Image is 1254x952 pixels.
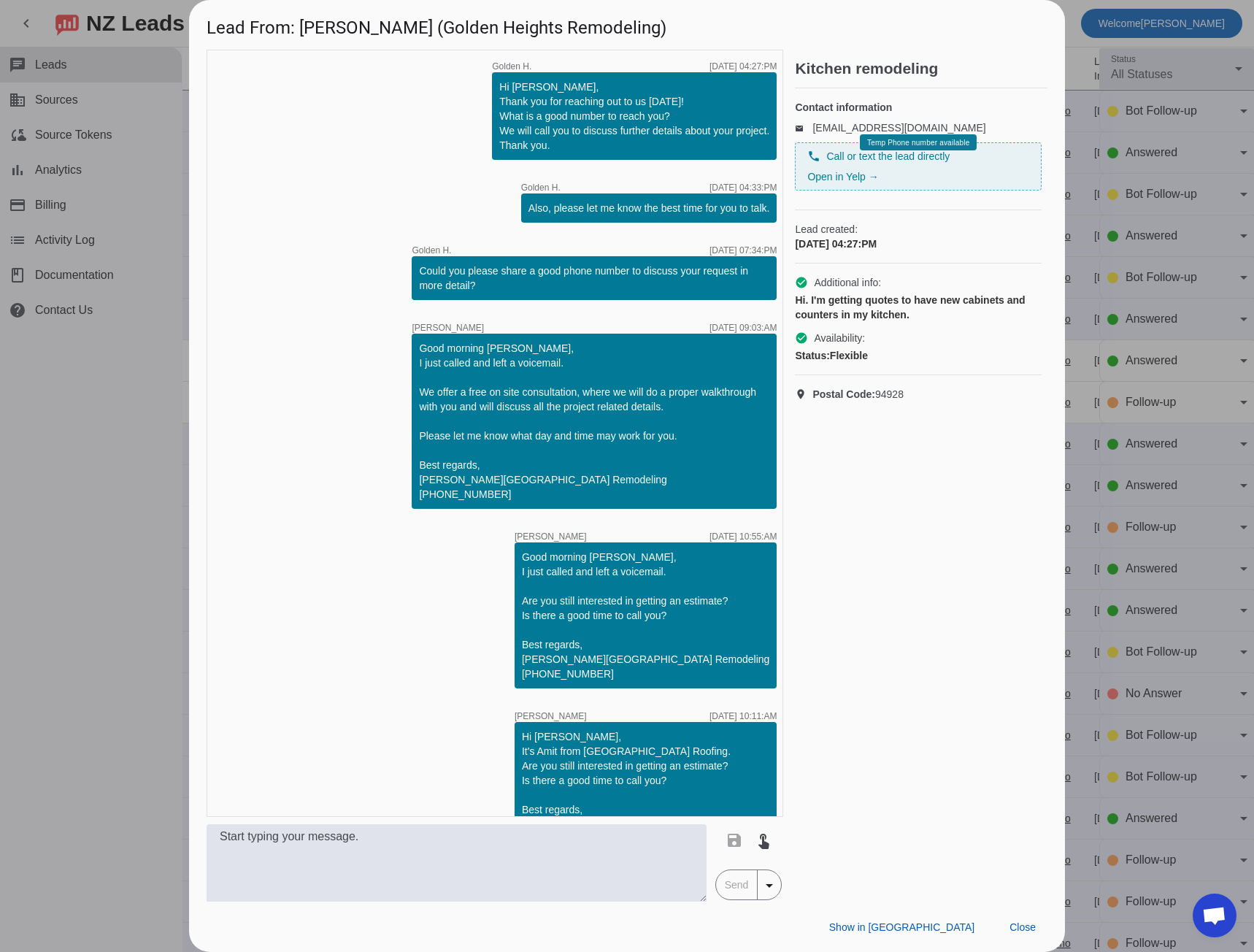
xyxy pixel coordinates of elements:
span: Golden H. [492,62,531,71]
div: [DATE] 10:55:AM [709,532,777,541]
div: Hi [PERSON_NAME], It's Amit from [GEOGRAPHIC_DATA] Roofing. Are you still interested in getting a... [522,729,769,846]
span: Lead created: [795,222,1042,237]
div: [DATE] 07:34:PM [709,246,777,255]
span: Additional info: [814,275,881,290]
span: Golden H. [412,246,451,255]
div: Flexible [795,348,1042,363]
span: Temp Phone number available [867,139,969,147]
div: [DATE] 09:03:AM [709,323,777,332]
span: Availability: [814,331,865,345]
div: Open chat [1193,894,1236,937]
div: Good morning [PERSON_NAME], I just called and left a voicemail. Are you still interested in getti... [522,550,769,681]
span: Show in [GEOGRAPHIC_DATA] [829,921,974,933]
h4: Contact information [795,100,1042,115]
strong: Postal Code: [812,388,875,400]
span: [PERSON_NAME] [515,712,587,721]
div: Hi. I'm getting quotes to have new cabinets and counters in my kitchen. [795,293,1042,322]
mat-icon: phone [807,150,820,163]
div: [DATE] 04:33:PM [709,183,777,192]
button: Show in [GEOGRAPHIC_DATA] [818,914,986,940]
mat-icon: touch_app [755,832,772,849]
div: [DATE] 04:27:PM [795,237,1042,251]
span: [PERSON_NAME] [412,323,484,332]
span: Golden H. [521,183,561,192]
button: Close [998,914,1047,940]
div: Could you please share a good phone number to discuss your request in more detail?​ [419,264,769,293]
strong: Status: [795,350,829,361]
mat-icon: email [795,124,812,131]
div: Hi [PERSON_NAME], Thank you for reaching out to us [DATE]! What is a good number to reach you? We... [499,80,769,153]
div: Also, please let me know the best time for you to talk.​ [528,201,770,215]
mat-icon: location_on [795,388,812,400]
mat-icon: arrow_drop_down [761,877,778,894]
span: [PERSON_NAME] [515,532,587,541]
div: [DATE] 04:27:PM [709,62,777,71]
a: Open in Yelp → [807,171,878,183]
div: [DATE] 10:11:AM [709,712,777,721]
mat-icon: check_circle [795,331,808,345]
span: Call or text the lead directly [826,149,950,164]
span: 94928 [812,387,904,402]
span: Close [1009,921,1036,933]
div: Good morning [PERSON_NAME], I just called and left a voicemail. We offer a free on site consultat... [419,341,769,502]
h2: Kitchen remodeling [795,61,1047,76]
a: [EMAIL_ADDRESS][DOMAIN_NAME] [812,122,985,134]
mat-icon: check_circle [795,276,808,289]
